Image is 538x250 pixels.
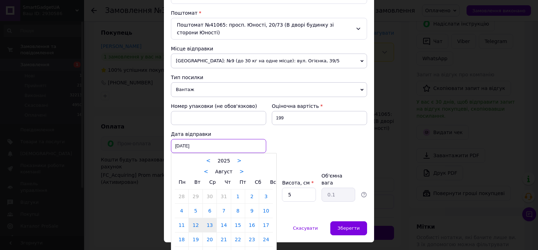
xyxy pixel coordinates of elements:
[175,232,188,246] a: 18
[245,218,259,232] a: 16
[175,204,188,218] a: 4
[231,204,245,218] a: 8
[209,179,216,185] span: Ср
[259,218,273,232] a: 17
[204,168,208,175] a: <
[189,204,202,218] a: 5
[189,189,202,203] a: 29
[189,218,202,232] a: 12
[189,232,202,246] a: 19
[203,189,216,203] a: 30
[237,158,242,164] a: >
[217,232,230,246] a: 21
[215,169,232,174] span: Август
[217,204,230,218] a: 7
[255,179,261,185] span: Сб
[194,179,201,185] span: Вт
[217,189,230,203] a: 31
[225,179,231,185] span: Чт
[206,158,211,164] a: <
[218,158,230,164] span: 2025
[245,189,259,203] a: 2
[240,179,246,185] span: Пт
[270,179,276,185] span: Вс
[203,218,216,232] a: 13
[338,225,360,231] span: Зберегти
[245,232,259,246] a: 23
[231,218,245,232] a: 15
[245,204,259,218] a: 9
[259,204,273,218] a: 10
[231,189,245,203] a: 1
[240,168,244,175] a: >
[293,225,318,231] span: Скасувати
[203,232,216,246] a: 20
[217,218,230,232] a: 14
[259,189,273,203] a: 3
[203,204,216,218] a: 6
[179,179,186,185] span: Пн
[175,189,188,203] a: 28
[175,218,188,232] a: 11
[259,232,273,246] a: 24
[231,232,245,246] a: 22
